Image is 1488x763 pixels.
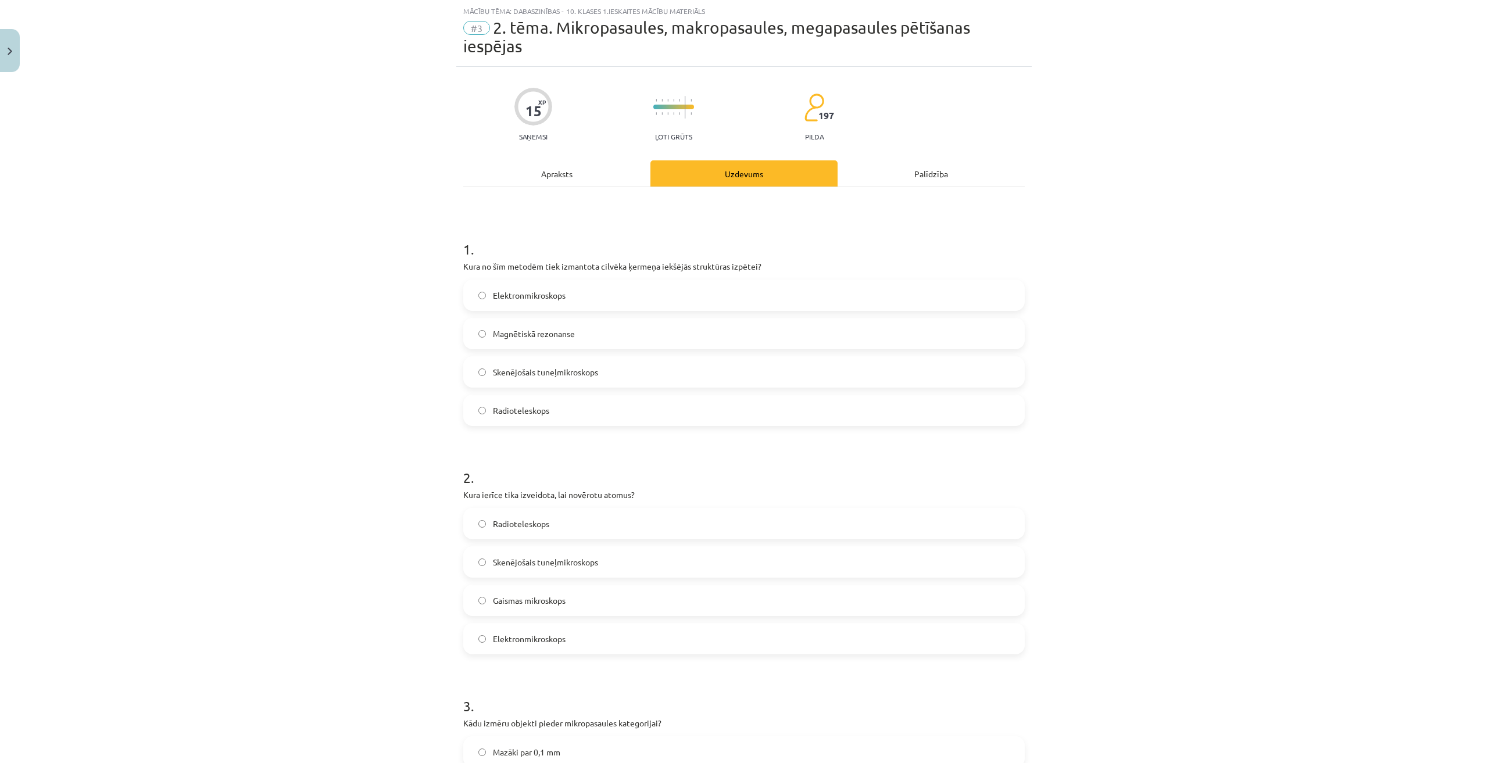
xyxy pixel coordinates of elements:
[463,221,1025,257] h1: 1 .
[685,96,686,119] img: icon-long-line-d9ea69661e0d244f92f715978eff75569469978d946b2353a9bb055b3ed8787d.svg
[667,112,668,115] img: icon-short-line-57e1e144782c952c97e751825c79c345078a6d821885a25fce030b3d8c18986b.svg
[478,520,486,528] input: Radioteleskops
[493,594,566,607] span: Gaismas mikroskops
[493,328,575,340] span: Magnētiskā rezonanse
[538,99,546,105] span: XP
[493,746,560,758] span: Mazāki par 0,1 mm
[679,99,680,102] img: icon-short-line-57e1e144782c952c97e751825c79c345078a6d821885a25fce030b3d8c18986b.svg
[478,368,486,376] input: Skenējošais tuneļmikroskops
[691,112,692,115] img: icon-short-line-57e1e144782c952c97e751825c79c345078a6d821885a25fce030b3d8c18986b.svg
[514,132,552,141] p: Saņemsi
[493,518,549,530] span: Radioteleskops
[478,330,486,338] input: Magnētiskā rezonanse
[463,260,1025,273] p: Kura no šīm metodēm tiek izmantota cilvēka ķermeņa iekšējās struktūras izpētei?
[805,132,824,141] p: pilda
[463,160,650,187] div: Apraksts
[463,678,1025,714] h1: 3 .
[818,110,834,121] span: 197
[661,99,663,102] img: icon-short-line-57e1e144782c952c97e751825c79c345078a6d821885a25fce030b3d8c18986b.svg
[493,556,598,568] span: Skenējošais tuneļmikroskops
[691,99,692,102] img: icon-short-line-57e1e144782c952c97e751825c79c345078a6d821885a25fce030b3d8c18986b.svg
[478,635,486,643] input: Elektronmikroskops
[493,366,598,378] span: Skenējošais tuneļmikroskops
[493,633,566,645] span: Elektronmikroskops
[667,99,668,102] img: icon-short-line-57e1e144782c952c97e751825c79c345078a6d821885a25fce030b3d8c18986b.svg
[679,112,680,115] img: icon-short-line-57e1e144782c952c97e751825c79c345078a6d821885a25fce030b3d8c18986b.svg
[493,404,549,417] span: Radioteleskops
[478,407,486,414] input: Radioteleskops
[463,7,1025,15] div: Mācību tēma: Dabaszinības - 10. klases 1.ieskaites mācību materiāls
[673,112,674,115] img: icon-short-line-57e1e144782c952c97e751825c79c345078a6d821885a25fce030b3d8c18986b.svg
[478,292,486,299] input: Elektronmikroskops
[655,132,692,141] p: Ļoti grūts
[656,99,657,102] img: icon-short-line-57e1e144782c952c97e751825c79c345078a6d821885a25fce030b3d8c18986b.svg
[525,103,542,119] div: 15
[804,93,824,122] img: students-c634bb4e5e11cddfef0936a35e636f08e4e9abd3cc4e673bd6f9a4125e45ecb1.svg
[463,489,1025,501] p: Kura ierīce tika izveidota, lai novērotu atomus?
[463,21,490,35] span: #3
[661,112,663,115] img: icon-short-line-57e1e144782c952c97e751825c79c345078a6d821885a25fce030b3d8c18986b.svg
[463,717,1025,729] p: Kādu izmēru objekti pieder mikropasaules kategorijai?
[838,160,1025,187] div: Palīdzība
[463,449,1025,485] h1: 2 .
[650,160,838,187] div: Uzdevums
[8,48,12,55] img: icon-close-lesson-0947bae3869378f0d4975bcd49f059093ad1ed9edebbc8119c70593378902aed.svg
[478,558,486,566] input: Skenējošais tuneļmikroskops
[673,99,674,102] img: icon-short-line-57e1e144782c952c97e751825c79c345078a6d821885a25fce030b3d8c18986b.svg
[463,18,970,56] span: 2. tēma. Mikropasaules, makropasaules, megapasaules pētīšanas iespējas
[493,289,566,302] span: Elektronmikroskops
[478,748,486,756] input: Mazāki par 0,1 mm
[656,112,657,115] img: icon-short-line-57e1e144782c952c97e751825c79c345078a6d821885a25fce030b3d8c18986b.svg
[478,597,486,604] input: Gaismas mikroskops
